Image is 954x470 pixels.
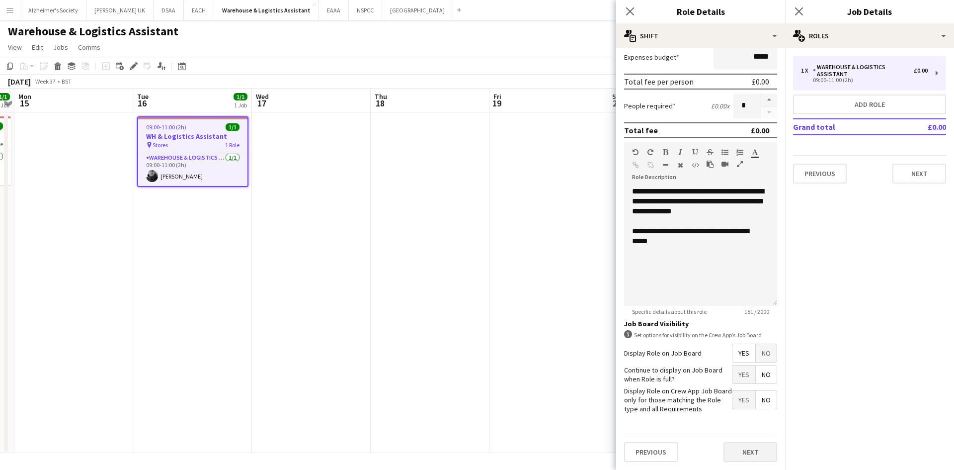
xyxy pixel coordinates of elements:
[761,94,777,106] button: Increase
[723,442,777,462] button: Next
[136,97,149,109] span: 16
[18,92,31,101] span: Mon
[49,41,72,54] a: Jobs
[78,43,100,52] span: Comms
[17,97,31,109] span: 15
[137,92,149,101] span: Tue
[756,391,777,409] span: No
[751,125,769,135] div: £0.00
[254,97,269,109] span: 17
[214,0,319,20] button: Warehouse & Logistics Assistant
[801,67,813,74] div: 1 x
[4,41,26,54] a: View
[86,0,154,20] button: [PERSON_NAME] UK
[677,148,684,156] button: Italic
[677,161,684,169] button: Clear Formatting
[319,0,349,20] button: EAAA
[375,92,387,101] span: Thu
[624,319,777,328] h3: Job Board Visibility
[785,5,954,18] h3: Job Details
[492,97,501,109] span: 19
[736,160,743,168] button: Fullscreen
[74,41,104,54] a: Comms
[632,148,639,156] button: Undo
[234,101,247,109] div: 1 Job
[692,161,699,169] button: HTML Code
[138,132,247,141] h3: WH & Logistics Assistant
[801,78,928,83] div: 09:00-11:00 (2h)
[153,141,168,149] span: Stores
[624,349,702,358] label: Display Role on Job Board
[892,164,946,184] button: Next
[611,97,623,109] span: 20
[20,0,86,20] button: Alzheimer's Society
[612,92,623,101] span: Sat
[692,148,699,156] button: Underline
[8,24,178,39] h1: Warehouse & Logistics Assistant
[756,366,777,383] span: No
[184,0,214,20] button: EACH
[914,67,928,74] div: £0.00
[154,0,184,20] button: DSAA
[751,148,758,156] button: Text Color
[349,0,382,20] button: NSPCC
[793,119,899,135] td: Grand total
[752,77,769,87] div: £0.00
[624,101,676,110] label: People required
[732,344,755,362] span: Yes
[146,123,186,131] span: 09:00-11:00 (2h)
[32,43,43,52] span: Edit
[226,123,239,131] span: 1/1
[707,148,714,156] button: Strikethrough
[624,77,694,87] div: Total fee per person
[662,148,669,156] button: Bold
[624,330,777,340] div: Set options for visibility on the Crew App’s Job Board
[721,148,728,156] button: Unordered List
[721,160,728,168] button: Insert video
[813,64,914,78] div: Warehouse & Logistics Assistant
[373,97,387,109] span: 18
[624,53,679,62] label: Expenses budget
[707,160,714,168] button: Paste as plain text
[616,24,785,48] div: Shift
[616,5,785,18] h3: Role Details
[624,442,678,462] button: Previous
[8,43,22,52] span: View
[647,148,654,156] button: Redo
[62,78,72,85] div: BST
[234,93,247,100] span: 1/1
[138,152,247,186] app-card-role: Warehouse & Logistics Assistant1/109:00-11:00 (2h)[PERSON_NAME]
[711,101,729,110] div: £0.00 x
[624,125,658,135] div: Total fee
[662,161,669,169] button: Horizontal Line
[793,94,946,114] button: Add role
[137,116,248,187] app-job-card: 09:00-11:00 (2h)1/1WH & Logistics Assistant Stores1 RoleWarehouse & Logistics Assistant1/109:00-1...
[736,148,743,156] button: Ordered List
[53,43,68,52] span: Jobs
[28,41,47,54] a: Edit
[8,77,31,87] div: [DATE]
[624,386,732,414] label: Display Role on Crew App Job Board only for those matching the Role type and all Requirements
[793,164,847,184] button: Previous
[736,308,777,315] span: 151 / 2000
[732,366,755,383] span: Yes
[624,308,715,315] span: Specific details about this role
[382,0,453,20] button: [GEOGRAPHIC_DATA]
[493,92,501,101] span: Fri
[256,92,269,101] span: Wed
[732,391,755,409] span: Yes
[624,366,732,383] label: Continue to display on Job Board when Role is full?
[899,119,946,135] td: £0.00
[785,24,954,48] div: Roles
[225,141,239,149] span: 1 Role
[756,344,777,362] span: No
[33,78,58,85] span: Week 37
